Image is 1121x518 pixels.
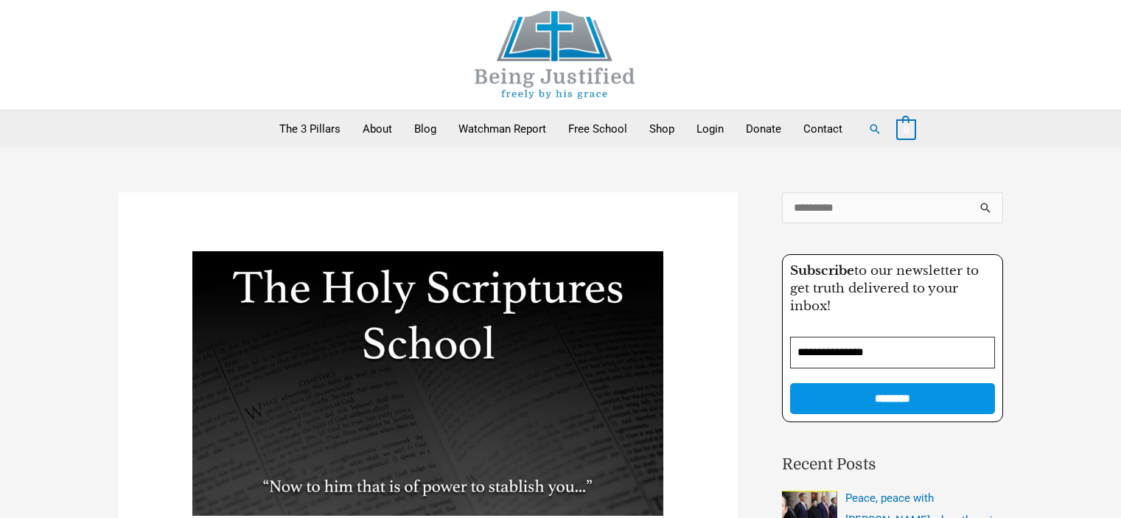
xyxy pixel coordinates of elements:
h2: Recent Posts [782,453,1003,477]
a: The 3 Pillars [268,111,352,147]
nav: Primary Site Navigation [268,111,853,147]
a: About [352,111,403,147]
a: Free School [557,111,638,147]
span: 0 [904,124,909,135]
img: Being Justified [444,11,666,99]
a: Login [685,111,735,147]
span: to our newsletter to get truth delivered to your inbox! [790,263,979,314]
a: View Shopping Cart, empty [896,122,916,136]
a: Blog [403,111,447,147]
strong: Subscribe [790,263,854,279]
a: Search button [868,122,881,136]
a: Shop [638,111,685,147]
a: Donate [735,111,792,147]
a: Watchman Report [447,111,557,147]
a: Contact [792,111,853,147]
input: Email Address * [790,337,995,368]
